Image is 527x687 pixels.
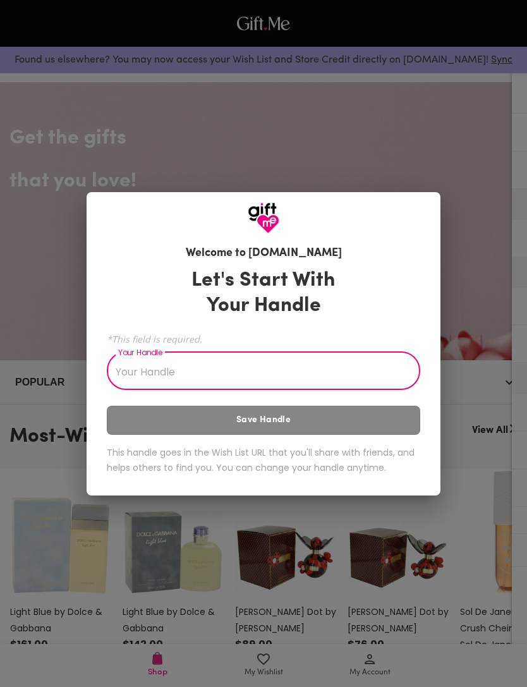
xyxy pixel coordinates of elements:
[107,333,420,345] span: *This field is required.
[176,268,351,319] h3: Let's Start With Your Handle
[107,445,420,476] h6: This handle goes in the Wish List URL that you'll share with friends, and helps others to find yo...
[107,355,406,390] input: Your Handle
[186,245,342,262] h6: Welcome to [DOMAIN_NAME]
[248,202,279,234] img: GiftMe Logo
